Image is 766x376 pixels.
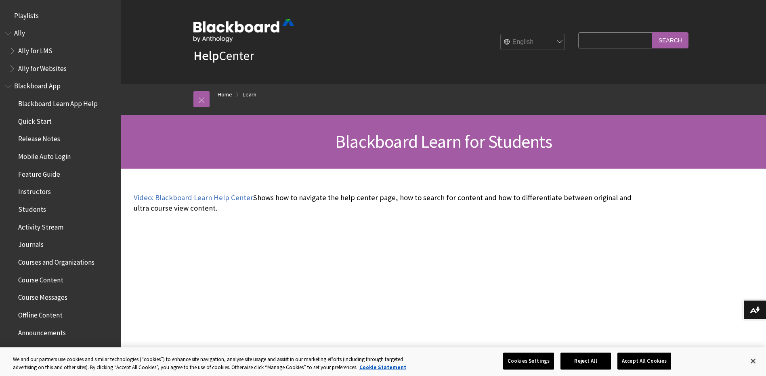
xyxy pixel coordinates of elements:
[18,150,71,161] span: Mobile Auto Login
[617,353,671,370] button: Accept All Cookies
[18,308,63,319] span: Offline Content
[18,185,51,196] span: Instructors
[243,90,256,100] a: Learn
[18,167,60,178] span: Feature Guide
[501,34,565,50] select: Site Language Selector
[18,44,52,55] span: Ally for LMS
[13,355,421,371] div: We and our partners use cookies and similar technologies (“cookies”) to enhance site navigation, ...
[134,193,253,203] a: Video: Blackboard Learn Help Center
[503,353,554,370] button: Cookies Settings
[18,97,98,108] span: Blackboard Learn App Help
[359,364,406,371] a: More information about your privacy, opens in a new tab
[193,19,294,42] img: Blackboard by Anthology
[18,62,67,73] span: Ally for Websites
[14,27,25,38] span: Ally
[193,48,254,64] a: HelpCenter
[18,238,44,249] span: Journals
[14,9,39,20] span: Playlists
[18,220,63,231] span: Activity Stream
[18,291,67,302] span: Course Messages
[134,192,634,213] p: Shows how to navigate the help center page, how to search for content and how to differentiate be...
[335,130,552,152] span: Blackboard Learn for Students
[18,203,46,213] span: Students
[5,27,116,75] nav: Book outline for Anthology Ally Help
[18,132,60,143] span: Release Notes
[18,326,66,337] span: Announcements
[5,9,116,23] nav: Book outline for Playlists
[560,353,611,370] button: Reject All
[652,32,688,48] input: Search
[218,90,232,100] a: Home
[18,343,52,354] span: Discussions
[18,115,52,125] span: Quick Start
[18,273,63,284] span: Course Content
[18,255,94,266] span: Courses and Organizations
[193,48,219,64] strong: Help
[744,352,762,370] button: Close
[14,79,61,90] span: Blackboard App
